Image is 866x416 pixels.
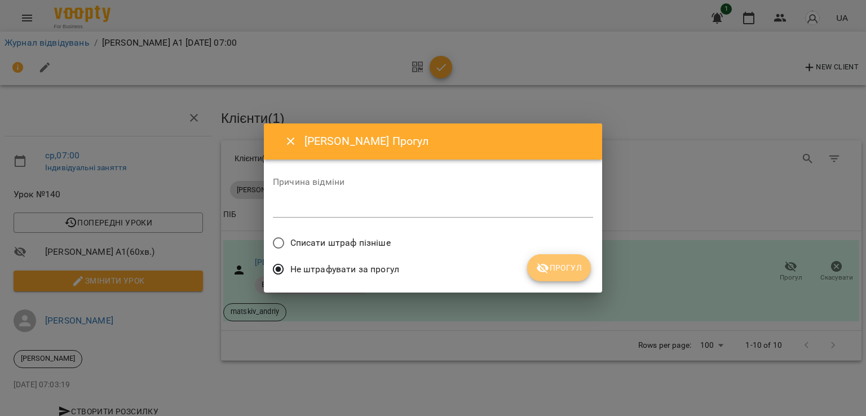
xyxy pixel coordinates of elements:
span: Прогул [536,261,582,275]
button: Прогул [527,254,591,281]
span: Не штрафувати за прогул [290,263,399,276]
button: Close [277,128,304,155]
span: Списати штраф пізніше [290,236,391,250]
label: Причина відміни [273,178,593,187]
h6: [PERSON_NAME] Прогул [304,132,589,150]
